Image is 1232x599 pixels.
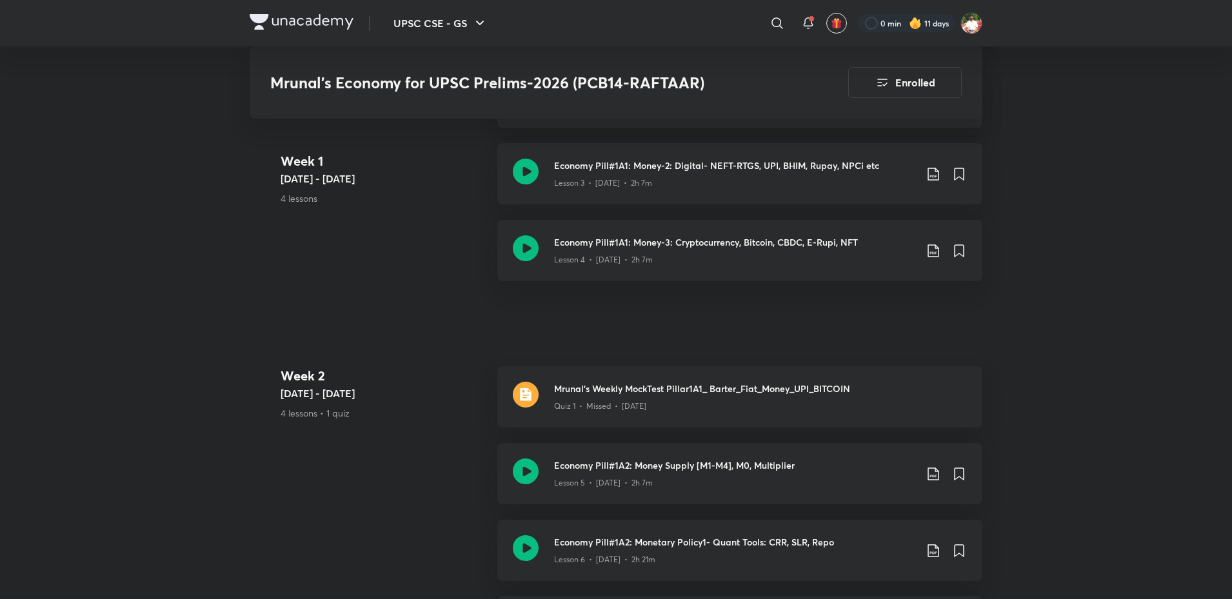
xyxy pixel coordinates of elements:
[554,177,652,189] p: Lesson 3 • [DATE] • 2h 7m
[513,382,539,408] img: quiz
[250,14,353,33] a: Company Logo
[281,386,487,401] h5: [DATE] - [DATE]
[270,74,775,92] h3: Mrunal’s Economy for UPSC Prelims-2026 (PCB14-RAFTAAR)
[281,406,487,420] p: 4 lessons • 1 quiz
[554,477,653,489] p: Lesson 5 • [DATE] • 2h 7m
[497,220,982,297] a: Economy Pill#1A1: Money-3: Cryptocurrency, Bitcoin, CBDC, E-Rupi, NFTLesson 4 • [DATE] • 2h 7m
[250,14,353,30] img: Company Logo
[826,13,847,34] button: avatar
[554,535,915,549] h3: Economy Pill#1A2: Monetary Policy1- Quant Tools: CRR, SLR, Repo
[554,382,967,395] h3: Mrunal's Weekly MockTest Pillar1A1_ Barter_Fiat_Money_UPI_BITCOIN
[554,235,915,249] h3: Economy Pill#1A1: Money-3: Cryptocurrency, Bitcoin, CBDC, E-Rupi, NFT
[909,17,922,30] img: streak
[497,443,982,520] a: Economy Pill#1A2: Money Supply [M1-M4], M0, MultiplierLesson 5 • [DATE] • 2h 7m
[497,520,982,596] a: Economy Pill#1A2: Monetary Policy1- Quant Tools: CRR, SLR, RepoLesson 6 • [DATE] • 2h 21m
[848,67,962,98] button: Enrolled
[554,458,915,472] h3: Economy Pill#1A2: Money Supply [M1-M4], M0, Multiplier
[554,554,655,565] p: Lesson 6 • [DATE] • 2h 21m
[281,171,487,186] h5: [DATE] - [DATE]
[554,159,915,172] h3: Economy Pill#1A1: Money-2: Digital- NEFT-RTGS, UPI, BHIM, Rupay, NPCi etc
[554,254,653,266] p: Lesson 4 • [DATE] • 2h 7m
[960,12,982,34] img: Shashank Soni
[386,10,495,36] button: UPSC CSE - GS
[281,152,487,171] h4: Week 1
[281,366,487,386] h4: Week 2
[497,143,982,220] a: Economy Pill#1A1: Money-2: Digital- NEFT-RTGS, UPI, BHIM, Rupay, NPCi etcLesson 3 • [DATE] • 2h 7m
[831,17,842,29] img: avatar
[497,366,982,443] a: quizMrunal's Weekly MockTest Pillar1A1_ Barter_Fiat_Money_UPI_BITCOINQuiz 1 • Missed • [DATE]
[281,191,487,205] p: 4 lessons
[554,400,646,412] p: Quiz 1 • Missed • [DATE]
